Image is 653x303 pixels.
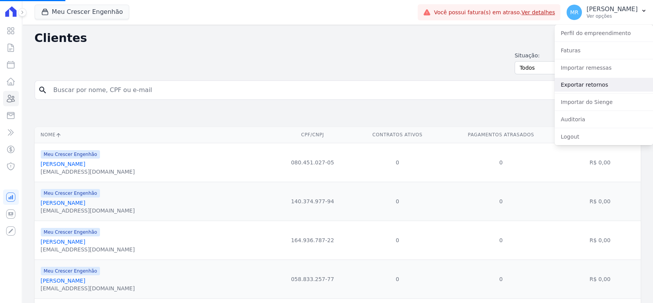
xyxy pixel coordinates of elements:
th: Pagamentos Atrasados [443,127,559,143]
a: Importar do Sienge [555,95,653,109]
td: 140.374.977-94 [273,182,352,221]
a: Ver detalhes [521,9,555,15]
span: Meu Crescer Engenhão [41,189,100,198]
td: 0 [352,143,443,182]
span: Você possui fatura(s) em atraso. [434,8,555,17]
td: 0 [443,221,559,259]
th: Nome [35,127,273,143]
a: [PERSON_NAME] [41,278,85,284]
th: CPF/CNPJ [273,127,352,143]
span: Meu Crescer Engenhão [41,228,100,236]
td: R$ 0,00 [559,259,641,298]
div: [EMAIL_ADDRESS][DOMAIN_NAME] [41,207,135,214]
span: MR [570,10,578,15]
td: 0 [443,259,559,298]
span: Meu Crescer Engenhão [41,150,100,159]
div: [EMAIL_ADDRESS][DOMAIN_NAME] [41,285,135,292]
td: R$ 0,00 [559,182,641,221]
span: Meu Crescer Engenhão [41,267,100,275]
a: Perfil do empreendimento [555,26,653,40]
a: Importar remessas [555,61,653,75]
td: 058.833.257-77 [273,259,352,298]
td: 0 [352,259,443,298]
p: [PERSON_NAME] [586,5,638,13]
a: Exportar retornos [555,78,653,92]
i: search [38,85,47,95]
td: R$ 0,00 [559,143,641,182]
h2: Clientes [35,31,572,45]
input: Buscar por nome, CPF ou e-mail [49,82,637,98]
td: 0 [443,182,559,221]
button: Meu Crescer Engenhão [35,5,130,19]
div: [EMAIL_ADDRESS][DOMAIN_NAME] [41,246,135,253]
td: R$ 0,00 [559,221,641,259]
div: [EMAIL_ADDRESS][DOMAIN_NAME] [41,168,135,176]
p: Ver opções [586,13,638,19]
td: 164.936.787-22 [273,221,352,259]
th: Contratos Ativos [352,127,443,143]
label: Situação: [515,52,574,60]
button: MR [PERSON_NAME] Ver opções [560,2,653,23]
td: 0 [352,182,443,221]
a: [PERSON_NAME] [41,239,85,245]
td: 0 [352,221,443,259]
a: [PERSON_NAME] [41,161,85,167]
td: 080.451.027-05 [273,143,352,182]
a: Faturas [555,44,653,57]
td: 0 [443,143,559,182]
a: Auditoria [555,112,653,126]
a: Logout [555,130,653,144]
a: [PERSON_NAME] [41,200,85,206]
